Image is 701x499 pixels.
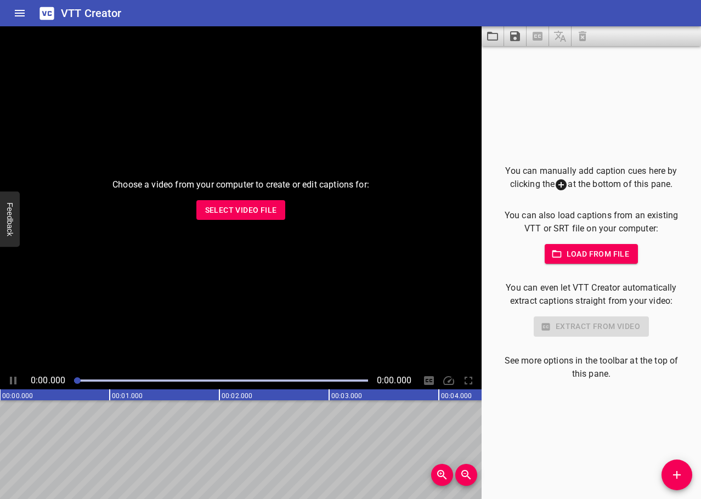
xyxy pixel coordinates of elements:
button: Zoom In [431,464,453,486]
text: 00:01.000 [112,392,143,400]
text: 00:04.000 [441,392,472,400]
text: 00:00.000 [2,392,33,400]
p: You can also load captions from an existing VTT or SRT file on your computer: [499,209,683,235]
text: 00:03.000 [331,392,362,400]
button: Select Video File [196,200,286,220]
div: Select a video in the pane to the left to use this feature [499,316,683,337]
div: Toggle Full Screen [460,372,477,389]
span: Select Video File [205,203,277,217]
span: Load from file [553,247,630,261]
div: Hide/Show Captions [420,372,438,389]
span: Add some captions below, then you can translate them. [549,26,572,46]
span: Current Time [31,375,65,385]
button: Add Cue [662,460,692,490]
div: Playback Speed [440,372,457,389]
button: Load captions from file [482,26,504,46]
p: You can manually add caption cues here by clicking the at the bottom of this pane. [499,165,683,191]
svg: Save captions to file [508,30,522,43]
p: See more options in the toolbar at the top of this pane. [499,354,683,381]
p: You can even let VTT Creator automatically extract captions straight from your video: [499,281,683,308]
svg: Load captions from file [486,30,499,43]
button: Save captions to file [504,26,527,46]
h6: VTT Creator [61,4,122,22]
span: Video Duration [377,375,411,385]
text: 00:02.000 [222,392,252,400]
button: Load from file [545,244,638,264]
button: Zoom Out [455,464,477,486]
p: Choose a video from your computer to create or edit captions for: [112,178,369,191]
div: Play progress [74,379,368,382]
span: Select a video in the pane to the left, then you can automatically extract captions. [527,26,549,46]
